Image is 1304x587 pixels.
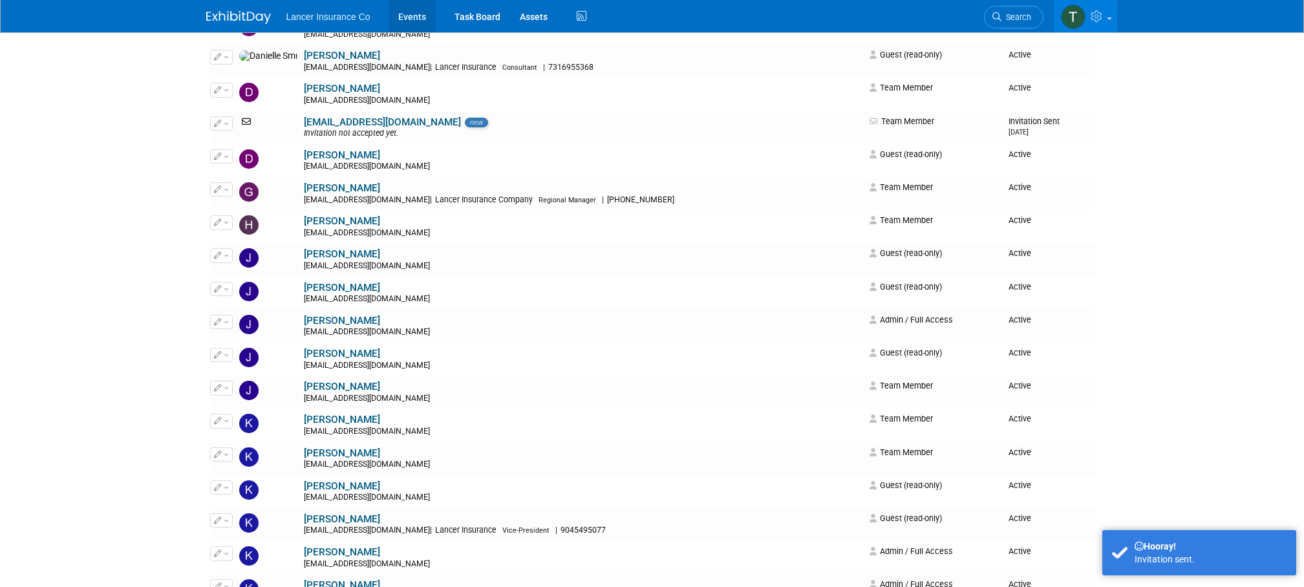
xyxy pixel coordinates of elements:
div: [EMAIL_ADDRESS][DOMAIN_NAME] [304,195,861,206]
span: Invitation Sent [1009,116,1060,136]
img: Justin Fouche [239,381,259,400]
span: Vice-President [502,526,550,535]
span: Active [1009,348,1031,358]
a: [PERSON_NAME] [304,546,380,558]
div: [EMAIL_ADDRESS][DOMAIN_NAME] [304,294,861,304]
span: Active [1009,282,1031,292]
img: kathy egan [239,414,259,433]
div: Invitation sent. [1135,553,1287,566]
a: [PERSON_NAME] [304,348,380,359]
span: Regional Manager [539,196,596,204]
span: Active [1009,513,1031,523]
img: Jennifer DeCristofaro [239,282,259,301]
span: Team Member [870,414,933,423]
span: Team Member [870,447,933,457]
small: [DATE] [1009,128,1029,136]
span: Active [1009,182,1031,192]
span: 7316955368 [545,63,597,72]
div: [EMAIL_ADDRESS][DOMAIN_NAME] [304,63,861,73]
div: Invitation not accepted yet. [304,129,861,139]
span: | [430,63,432,72]
img: Holly Miller [239,215,259,235]
a: [PERSON_NAME] [304,215,380,227]
span: Team Member [870,116,934,126]
div: [EMAIL_ADDRESS][DOMAIN_NAME] [304,460,861,470]
span: Team Member [870,182,933,192]
a: [PERSON_NAME] [304,182,380,194]
span: Guest (read-only) [870,282,942,292]
span: Guest (read-only) [870,50,942,59]
span: Team Member [870,381,933,390]
a: [EMAIL_ADDRESS][DOMAIN_NAME] [304,116,461,128]
img: Kim Castle [239,513,259,533]
a: [PERSON_NAME] [304,381,380,392]
img: Dawn Quinn [239,83,259,102]
span: Lancer Insurance [432,526,500,535]
span: Lancer Insurance Co [286,12,370,22]
a: [PERSON_NAME] [304,83,380,94]
div: [EMAIL_ADDRESS][DOMAIN_NAME] [304,228,861,239]
div: [EMAIL_ADDRESS][DOMAIN_NAME] [304,261,861,272]
img: Kevin Rose [239,480,259,500]
div: [EMAIL_ADDRESS][DOMAIN_NAME] [304,361,861,371]
span: Active [1009,215,1031,225]
span: Consultant [502,63,537,72]
span: Active [1009,414,1031,423]
img: Jeff Marley [239,248,259,268]
span: Admin / Full Access [870,546,953,556]
span: Active [1009,315,1031,325]
a: [PERSON_NAME] [304,480,380,492]
div: [EMAIL_ADDRESS][DOMAIN_NAME] [304,559,861,570]
span: | [555,526,557,535]
div: [EMAIL_ADDRESS][DOMAIN_NAME] [304,327,861,337]
img: Genevieve Clayton [239,182,259,202]
img: Terrence Forrest [1061,5,1085,29]
img: Kenneth Anthony [239,447,259,467]
span: Guest (read-only) [870,348,942,358]
span: Admin / Full Access [870,315,953,325]
a: [PERSON_NAME] [304,248,380,260]
div: [EMAIL_ADDRESS][DOMAIN_NAME] [304,30,861,40]
span: Guest (read-only) [870,248,942,258]
img: ExhibitDay [206,11,271,24]
span: Guest (read-only) [870,480,942,490]
span: Active [1009,381,1031,390]
a: [PERSON_NAME] [304,513,380,525]
span: [PHONE_NUMBER] [604,195,678,204]
a: [PERSON_NAME] [304,50,380,61]
div: [EMAIL_ADDRESS][DOMAIN_NAME] [304,427,861,437]
span: Active [1009,480,1031,490]
span: Lancer Insurance [432,63,500,72]
a: [PERSON_NAME] [304,315,380,326]
img: John Burgan [239,348,259,367]
span: 9045495077 [557,526,610,535]
span: Search [1001,12,1031,22]
span: | [602,195,604,204]
span: new [465,118,488,128]
img: Danielle Smith [239,50,297,62]
span: Active [1009,546,1031,556]
span: | [430,195,432,204]
div: [EMAIL_ADDRESS][DOMAIN_NAME] [304,493,861,503]
span: Active [1009,248,1031,258]
span: | [430,526,432,535]
span: Active [1009,50,1031,59]
span: | [543,63,545,72]
a: Search [984,6,1043,28]
span: Team Member [870,215,933,225]
div: [EMAIL_ADDRESS][DOMAIN_NAME] [304,526,861,536]
img: Kimberlee Bissegger [239,546,259,566]
span: Lancer Insurance Company [432,195,537,204]
a: [PERSON_NAME] [304,149,380,161]
a: [PERSON_NAME] [304,282,380,293]
a: [PERSON_NAME] [304,447,380,459]
span: Active [1009,447,1031,457]
span: Guest (read-only) [870,513,942,523]
div: [EMAIL_ADDRESS][DOMAIN_NAME] [304,162,861,172]
span: Active [1009,83,1031,92]
span: Guest (read-only) [870,149,942,159]
a: [PERSON_NAME] [304,414,380,425]
img: Dennis Kelly [239,149,259,169]
span: Active [1009,149,1031,159]
div: [EMAIL_ADDRESS][DOMAIN_NAME] [304,96,861,106]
